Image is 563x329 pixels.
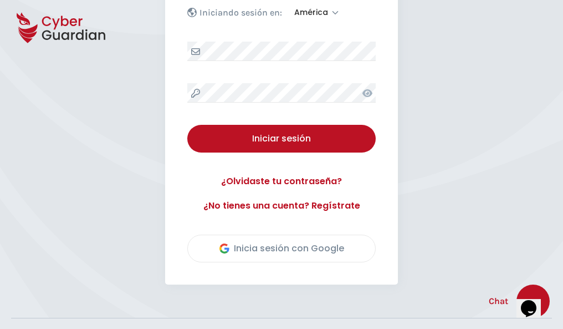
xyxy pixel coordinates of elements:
div: Inicia sesión con Google [219,242,344,255]
a: ¿Olvidaste tu contraseña? [187,175,376,188]
button: Inicia sesión con Google [187,235,376,262]
iframe: chat widget [516,285,552,318]
button: Iniciar sesión [187,125,376,153]
span: Chat [489,295,508,308]
div: Iniciar sesión [196,132,367,145]
a: ¿No tienes una cuenta? Regístrate [187,199,376,212]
